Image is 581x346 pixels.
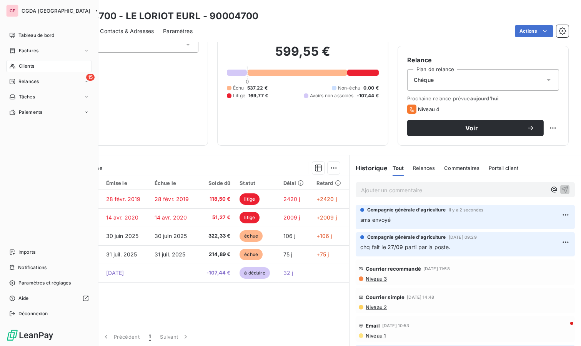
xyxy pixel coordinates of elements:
[416,125,527,131] span: Voir
[149,333,151,341] span: 1
[283,180,307,186] div: Délai
[155,233,187,239] span: 30 juin 2025
[338,85,360,91] span: Non-échu
[366,294,405,300] span: Courrier simple
[413,165,435,171] span: Relances
[367,206,446,213] span: Compagnie générale d'agriculture
[18,310,48,317] span: Déconnexion
[240,230,263,242] span: échue
[18,78,39,85] span: Relances
[240,180,274,186] div: Statut
[423,266,450,271] span: [DATE] 11:58
[203,251,231,258] span: 214,89 €
[106,233,139,239] span: 30 juin 2025
[444,165,479,171] span: Commentaires
[203,214,231,221] span: 51,27 €
[18,279,71,286] span: Paramètres et réglages
[407,55,559,65] h6: Relance
[316,196,337,202] span: +2420 j
[489,165,518,171] span: Portail client
[449,208,484,212] span: il y a 2 secondes
[414,76,434,84] span: Chéque
[106,196,141,202] span: 28 févr. 2019
[316,180,345,186] div: Retard
[365,276,387,282] span: Niveau 3
[18,249,35,256] span: Imports
[366,323,380,329] span: Email
[393,165,404,171] span: Tout
[144,329,155,345] button: 1
[350,163,388,173] h6: Historique
[283,233,296,239] span: 106 j
[316,214,337,221] span: +2009 j
[555,320,573,338] iframe: Intercom live chat
[18,32,54,39] span: Tableau de bord
[6,5,18,17] div: CF
[22,8,90,14] span: CGDA [GEOGRAPHIC_DATA]
[382,323,410,328] span: [DATE] 10:53
[240,249,263,260] span: échue
[240,193,260,205] span: litige
[155,251,186,258] span: 31 juil. 2025
[163,27,193,35] span: Paramètres
[357,92,379,99] span: -107,44 €
[19,109,42,116] span: Paiements
[19,63,34,70] span: Clients
[246,78,249,85] span: 0
[18,264,47,271] span: Notifications
[106,251,137,258] span: 31 juil. 2025
[19,93,35,100] span: Tâches
[407,120,544,136] button: Voir
[233,92,245,99] span: Litige
[155,180,194,186] div: Échue le
[449,235,477,240] span: [DATE] 09:29
[418,106,439,112] span: Niveau 4
[470,95,499,101] span: aujourd’hui
[283,196,300,202] span: 2420 j
[227,44,379,67] h2: 599,55 €
[18,295,29,302] span: Aide
[316,251,329,258] span: +75 j
[407,95,559,101] span: Prochaine relance prévue
[106,214,139,221] span: 14 avr. 2020
[155,214,187,221] span: 14 avr. 2020
[407,295,434,299] span: [DATE] 14:48
[240,267,270,279] span: à déduire
[360,216,391,223] span: sms envoyé
[283,214,300,221] span: 2009 j
[100,27,154,35] span: Contacts & Adresses
[233,85,244,91] span: Échu
[6,292,92,304] a: Aide
[310,92,354,99] span: Avoirs non associés
[203,180,231,186] div: Solde dû
[360,244,451,250] span: chq fait le 27/09 parti par la poste.
[366,266,421,272] span: Courrier recommandé
[247,85,268,91] span: 537,22 €
[155,329,194,345] button: Suivant
[106,180,145,186] div: Émise le
[316,233,332,239] span: +106 j
[367,234,446,241] span: Compagnie générale d'agriculture
[203,195,231,203] span: 118,50 €
[365,304,387,310] span: Niveau 2
[240,212,260,223] span: litige
[19,47,38,54] span: Factures
[98,329,144,345] button: Précédent
[86,74,95,81] span: 15
[515,25,553,37] button: Actions
[203,269,231,277] span: -107,44 €
[365,333,386,339] span: Niveau 1
[203,232,231,240] span: 322,33 €
[6,329,54,341] img: Logo LeanPay
[155,196,189,202] span: 28 févr. 2019
[106,269,124,276] span: [DATE]
[363,85,379,91] span: 0,00 €
[248,92,268,99] span: 169,77 €
[283,269,293,276] span: 32 j
[68,9,258,23] h3: 90004700 - LE LORIOT EURL - 90004700
[283,251,293,258] span: 75 j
